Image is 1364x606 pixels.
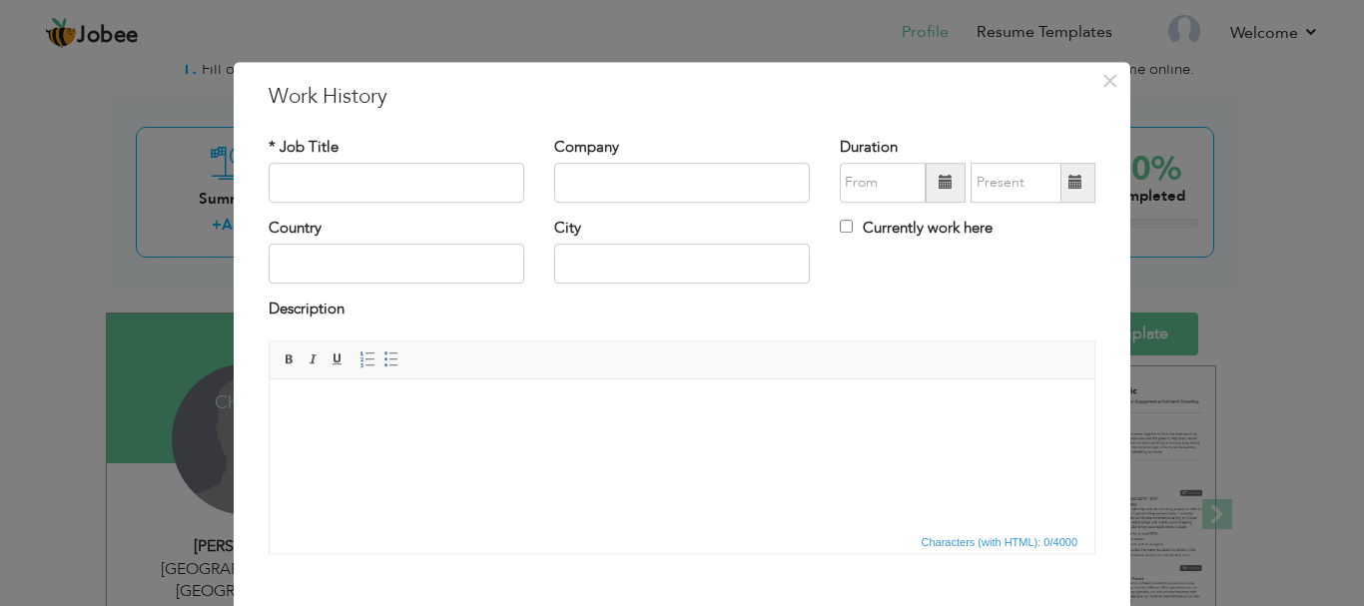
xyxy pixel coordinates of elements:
a: Insert/Remove Numbered List [356,348,378,370]
label: Description [269,300,344,320]
h3: Work History [269,82,1095,112]
a: Insert/Remove Bulleted List [380,348,402,370]
input: Present [971,163,1061,203]
label: Company [554,137,619,158]
label: * Job Title [269,137,339,158]
input: From [840,163,926,203]
iframe: Rich Text Editor, workEditor [270,379,1094,529]
label: Duration [840,137,898,158]
a: Underline [327,348,348,370]
span: × [1101,63,1118,99]
button: Close [1093,65,1125,97]
a: Bold [279,348,301,370]
span: Characters (with HTML): 0/4000 [918,533,1082,551]
label: Currently work here [840,218,993,239]
label: City [554,218,581,239]
div: Statistics [918,533,1084,551]
label: Country [269,218,322,239]
a: Italic [303,348,325,370]
input: Currently work here [840,220,853,233]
